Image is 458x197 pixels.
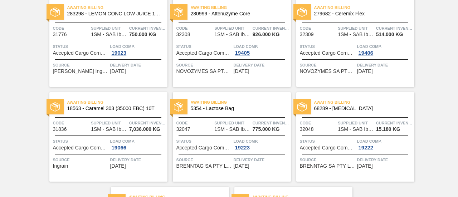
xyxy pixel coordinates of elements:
span: Supplied Unit [214,119,251,127]
img: status [174,8,183,17]
span: 1SM - SAB Ibhayi Brewery [338,127,374,132]
span: Delivery Date [110,156,166,163]
span: 1SM - SAB Ibhayi Brewery [91,127,127,132]
span: 283298 - LEMON CONC LOW JUICE 1000KG [67,11,162,16]
span: Source [176,156,232,163]
span: 32309 [300,32,314,37]
span: Current inventory [129,119,166,127]
span: 10/03/2025 [234,69,249,74]
span: Awaiting Billing [314,99,414,106]
a: Load Comp.19223 [234,138,289,151]
img: status [297,102,307,112]
span: 10/06/2025 [110,163,126,169]
span: Load Comp. [110,43,166,50]
div: 19406 [357,50,375,56]
span: 1SM - SAB Ibhayi Brewery [91,32,127,37]
span: NOVOZYMES SA PTY LTD [300,69,355,74]
span: Code [300,25,336,32]
span: 15.180 KG [376,127,400,132]
span: 10/02/2025 [110,69,126,74]
span: Code [53,25,89,32]
div: 19405 [234,50,252,56]
img: status [50,8,60,17]
span: 1SM - SAB Ibhayi Brewery [338,32,374,37]
span: 32048 [300,127,314,132]
span: Accepted Cargo Composition [300,145,355,151]
span: BRENNTAG SA PTY LTD [300,163,355,169]
span: Supplied Unit [91,25,127,32]
span: Source [176,61,232,69]
span: Load Comp. [357,43,413,50]
span: Source [300,61,355,69]
span: Code [176,119,213,127]
span: 5354 - Lactose Bag [191,106,285,111]
span: Current inventory [376,119,413,127]
span: NOVOZYMES SA PTY LTD [176,69,232,74]
span: Load Comp. [234,43,289,50]
span: Status [176,43,232,50]
a: statusAwaiting Billing18563 - Caramel 303 (35000 EBC) 10TCode31836Supplied Unit1SM - SAB Ibhayi B... [44,92,167,182]
span: Delivery Date [357,61,413,69]
span: Current inventory [253,25,289,32]
span: Accepted Cargo Composition [176,145,232,151]
a: Load Comp.19222 [357,138,413,151]
div: 19066 [110,145,128,151]
span: Supplied Unit [338,25,374,32]
span: 32047 [176,127,190,132]
span: 775.000 KG [253,127,280,132]
span: Source [300,156,355,163]
span: 750.000 KG [129,32,156,37]
span: Status [300,43,355,50]
span: Supplied Unit [214,25,251,32]
span: Awaiting Billing [314,4,414,11]
span: Supplied Unit [338,119,374,127]
span: Current inventory [253,119,289,127]
img: status [297,8,307,17]
span: Load Comp. [234,138,289,145]
span: Load Comp. [357,138,413,145]
a: Load Comp.19406 [357,43,413,56]
span: Awaiting Billing [67,99,167,106]
a: Load Comp.19405 [234,43,289,56]
span: BRENNTAG SA PTY LTD [176,163,232,169]
span: Status [300,138,355,145]
span: Code [300,119,336,127]
span: Status [53,138,108,145]
span: 1SM - SAB Ibhayi Brewery [214,127,250,132]
div: 19023 [110,50,128,56]
span: Awaiting Billing [67,4,167,11]
span: Accepted Cargo Composition [53,50,108,56]
span: Status [53,43,108,50]
span: 68289 - Magnesium Oxide [314,106,409,111]
span: Current inventory [129,25,166,32]
span: Code [53,119,89,127]
img: status [50,102,60,112]
span: Current inventory [376,25,413,32]
a: statusAwaiting Billing5354 - Lactose BagCode32047Supplied Unit1SM - SAB Ibhayi BreweryCurrent inv... [167,92,291,182]
span: Awaiting Billing [191,99,291,106]
span: Ingrain [53,163,68,169]
span: 514.000 KG [376,32,403,37]
span: Code [176,25,213,32]
span: Source [53,156,108,163]
span: Load Comp. [110,138,166,145]
span: 7,036.000 KG [129,127,160,132]
span: Source [53,61,108,69]
span: Delivery Date [234,61,289,69]
span: Accepted Cargo Composition [300,50,355,56]
span: Delivery Date [234,156,289,163]
img: status [174,102,183,112]
span: Status [176,138,232,145]
span: 18563 - Caramel 303 (35000 EBC) 10T [67,106,162,111]
span: 31836 [53,127,67,132]
span: 10/14/2025 [357,163,373,169]
div: 19222 [357,145,375,151]
span: 32308 [176,32,190,37]
span: Accepted Cargo Composition [176,50,232,56]
span: Accepted Cargo Composition [53,145,108,151]
span: 926.000 KG [253,32,280,37]
span: 10/03/2025 [357,69,373,74]
span: Delivery Date [357,156,413,163]
span: 10/14/2025 [234,163,249,169]
span: Awaiting Billing [191,4,291,11]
